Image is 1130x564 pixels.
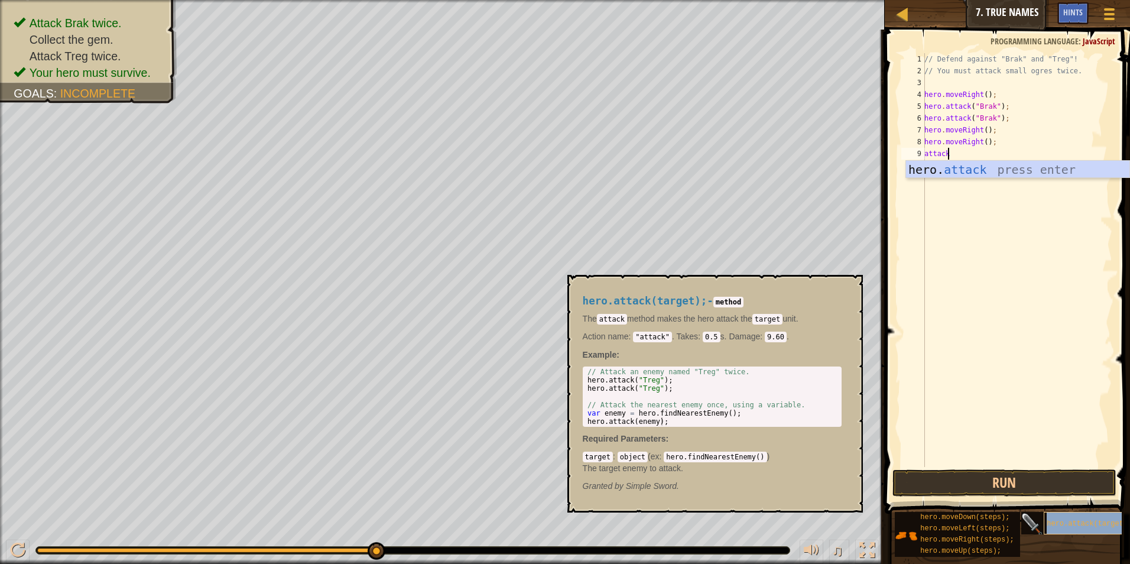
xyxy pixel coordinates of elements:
div: 7 [901,124,925,136]
span: hero.moveRight(steps); [920,536,1014,544]
button: Adjust volume [800,540,823,564]
button: ♫ [829,540,849,564]
em: Simple Sword. [583,481,679,491]
span: Example [583,350,617,359]
span: Attack Treg twice. [30,50,121,63]
span: : [613,452,618,461]
span: Collect the gem. [30,33,113,46]
code: hero.findNearestEnemy() [664,452,767,462]
span: hero.attack(target); [583,295,707,307]
span: : [660,452,664,461]
span: Hints [1063,7,1083,18]
span: Required Parameters [583,434,666,443]
span: Programming language [991,35,1079,47]
div: 9 [901,148,925,160]
span: : [665,434,668,443]
li: Your hero must survive. [14,64,164,81]
span: : [760,332,765,341]
button: Toggle fullscreen [855,540,879,564]
code: 0.5 [703,332,720,342]
code: attack [597,314,627,325]
div: 5 [901,101,925,112]
span: Goals [14,87,54,100]
code: 9.60 [765,332,787,342]
span: . [726,332,788,341]
span: hero.moveLeft(steps); [920,524,1009,533]
span: s. [674,332,727,341]
span: hero.moveDown(steps); [920,513,1009,521]
div: 4 [901,89,925,101]
button: Show game menu [1095,2,1124,30]
li: Attack Brak twice. [14,15,164,31]
code: target [752,314,782,325]
h4: - [583,296,842,307]
code: method [713,297,743,307]
strong: : [583,350,619,359]
span: ♫ [832,542,843,559]
code: object [618,452,648,462]
img: portrait.png [895,524,917,547]
button: Run [892,469,1117,497]
span: : [628,332,633,341]
div: ( ) [583,450,842,474]
span: : [698,332,703,341]
div: 8 [901,136,925,148]
span: . [583,332,674,341]
div: 3 [901,77,925,89]
div: 1 [901,53,925,65]
span: Damage [729,332,760,341]
span: Attack Brak twice. [30,17,122,30]
span: : [54,87,60,100]
span: Your hero must survive. [30,66,151,79]
span: : [1079,35,1083,47]
code: "attack" [633,332,672,342]
span: Takes [677,332,699,341]
span: Incomplete [60,87,135,100]
span: Granted by [583,481,626,491]
span: ex [651,452,660,461]
p: The method makes the hero attack the unit. [583,313,842,325]
span: name [606,332,629,341]
span: Action [583,332,606,341]
div: 2 [901,65,925,77]
li: Collect the gem. [14,31,164,48]
span: hero.moveUp(steps); [920,547,1001,555]
code: target [583,452,613,462]
button: Ctrl + P: Pause [6,540,30,564]
p: The target enemy to attack. [583,462,842,474]
div: 10 [901,160,925,171]
span: JavaScript [1083,35,1115,47]
img: portrait.png [1021,513,1044,536]
li: Attack Treg twice. [14,48,164,64]
div: 6 [901,112,925,124]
